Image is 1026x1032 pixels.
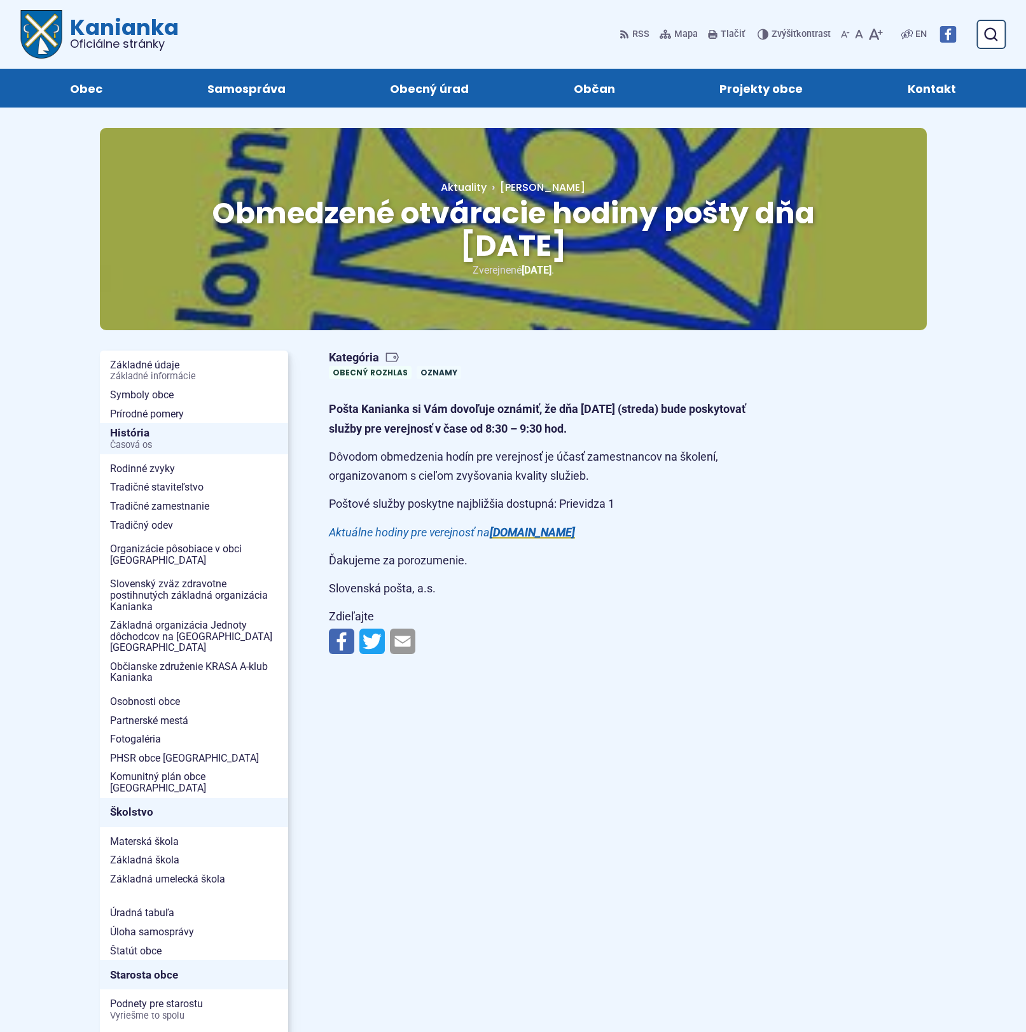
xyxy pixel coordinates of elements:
[100,851,288,870] a: Základná škola
[674,27,698,42] span: Mapa
[110,994,278,1024] span: Podnety pre starostu
[110,851,278,870] span: Základná škola
[100,459,288,478] a: Rodinné zvyky
[329,526,490,539] em: Aktuálne hodiny pre verejnosť na
[100,356,288,386] a: Základné údajeZákladné informácie
[939,26,956,43] img: Prejsť na Facebook stránku
[100,798,288,827] a: Školstvo
[110,802,278,822] span: Školstvo
[110,516,278,535] span: Tradičný odev
[70,38,179,50] span: Oficiálne stránky
[100,749,288,768] a: PHSR obce [GEOGRAPHIC_DATA]
[417,366,461,379] a: Oznamy
[100,386,288,405] a: Symboly obce
[110,575,278,616] span: Slovenský zväz zdravotne postihnutých základná organizácia Kanianka
[110,356,278,386] span: Základné údaje
[574,69,615,108] span: Občan
[866,21,885,48] button: Zväčšiť veľkosť písma
[329,551,780,571] p: Ďakujeme za porozumenie.
[110,423,278,454] span: História
[441,180,487,195] a: Aktuality
[110,657,278,687] span: Občianske združenie KRASA A-klub Kanianka
[868,69,996,108] a: Kontakt
[110,903,278,923] span: Úradná tabuľa
[100,942,288,961] a: Štatút obce
[20,10,62,59] img: Prejsť na domovskú stránku
[100,516,288,535] a: Tradičný odev
[359,629,385,654] img: Zdieľať na Twitteri
[110,540,278,569] span: Organizácie pôsobiace v obci [GEOGRAPHIC_DATA]
[329,494,780,514] p: Poštové služby poskytne najbližšia dostupná: Prievidza 1
[100,423,288,454] a: HistóriaČasová os
[329,447,780,486] p: Dôvodom obmedzenia hodín pre verejnosť je účasť zamestnancov na školení, organizovanom s cieľom z...
[913,27,929,42] a: EN
[100,832,288,851] a: Materská škola
[212,193,815,266] span: Obmedzené otváracie hodiny pošty dňa [DATE]
[110,478,278,497] span: Tradičné staviteľstvo
[100,994,288,1024] a: Podnety pre starostuVyriešme to spolu
[110,942,278,961] span: Štatút obce
[100,692,288,711] a: Osobnosti obce
[100,616,288,657] a: Základná organizácia Jednoty dôchodcov na [GEOGRAPHIC_DATA] [GEOGRAPHIC_DATA]
[100,767,288,797] a: Komunitný plán obce [GEOGRAPHIC_DATA]
[110,767,278,797] span: Komunitný plán obce [GEOGRAPHIC_DATA]
[680,69,843,108] a: Projekty obce
[141,261,886,279] p: Zverejnené .
[534,69,655,108] a: Občan
[390,69,469,108] span: Obecný úrad
[620,21,652,48] a: RSS
[705,21,747,48] button: Tlačiť
[110,965,278,985] span: Starosta obce
[490,526,575,539] a: [DOMAIN_NAME]
[100,478,288,497] a: Tradičné staviteľstvo
[100,730,288,749] a: Fotogaléria
[31,69,142,108] a: Obec
[719,69,803,108] span: Projekty obce
[100,405,288,424] a: Prírodné pomery
[838,21,852,48] button: Zmenšiť veľkosť písma
[632,27,649,42] span: RSS
[500,180,585,195] span: [PERSON_NAME]
[110,497,278,516] span: Tradičné zamestnanie
[772,29,831,40] span: kontrast
[100,923,288,942] a: Úloha samosprávy
[110,870,278,889] span: Základná umelecká škola
[329,402,745,435] strong: Pošta Kanianka si Vám dovoľuje oznámiť, že dňa [DATE] (streda) bude poskytovať služby pre verejno...
[487,180,585,195] a: [PERSON_NAME]
[110,386,278,405] span: Symboly obce
[110,692,278,711] span: Osobnosti obce
[329,607,780,627] p: Zdieľajte
[100,711,288,730] a: Partnerské mestá
[329,629,354,654] img: Zdieľať na Facebooku
[100,540,288,569] a: Organizácie pôsobiace v obci [GEOGRAPHIC_DATA]
[908,69,956,108] span: Kontakt
[168,69,326,108] a: Samospráva
[100,575,288,616] a: Slovenský zväz zdravotne postihnutých základná organizácia Kanianka
[721,29,745,40] span: Tlačiť
[110,372,278,382] span: Základné informácie
[915,27,927,42] span: EN
[772,29,796,39] span: Zvýšiť
[522,264,551,276] span: [DATE]
[100,870,288,889] a: Základná umelecká škola
[110,832,278,851] span: Materská škola
[110,616,278,657] span: Základná organizácia Jednoty dôchodcov na [GEOGRAPHIC_DATA] [GEOGRAPHIC_DATA]
[20,10,179,59] a: Logo Kanianka, prejsť na domovskú stránku.
[657,21,700,48] a: Mapa
[110,711,278,730] span: Partnerské mestá
[62,17,179,50] span: Kanianka
[110,1011,278,1021] span: Vyriešme to spolu
[110,459,278,478] span: Rodinné zvyky
[110,440,278,450] span: Časová os
[100,903,288,923] a: Úradná tabuľa
[329,351,466,365] span: Kategória
[100,657,288,687] a: Občianske združenie KRASA A-klub Kanianka
[110,923,278,942] span: Úloha samosprávy
[390,629,415,654] img: Zdieľať e-mailom
[207,69,286,108] span: Samospráva
[758,21,833,48] button: Zvýšiťkontrast
[852,21,866,48] button: Nastaviť pôvodnú veľkosť písma
[110,405,278,424] span: Prírodné pomery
